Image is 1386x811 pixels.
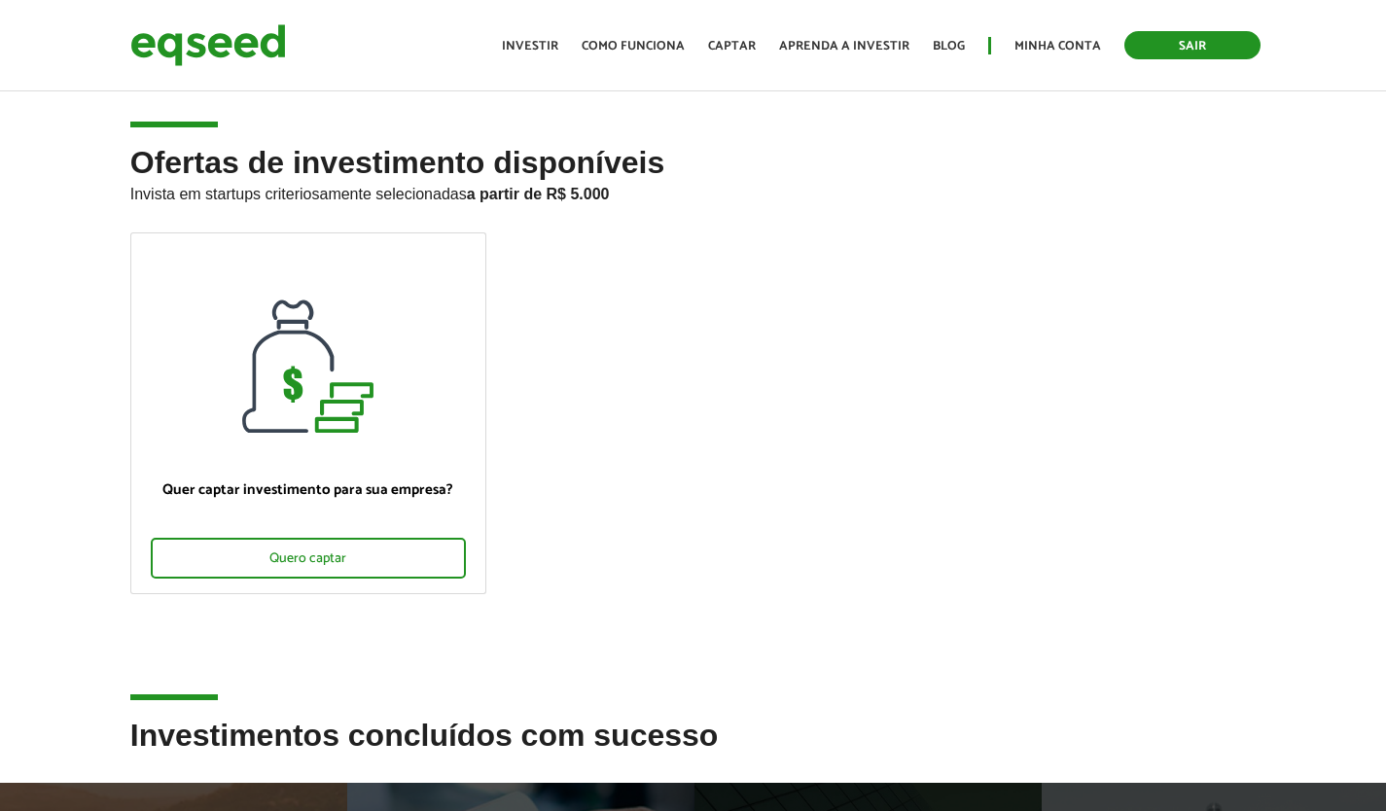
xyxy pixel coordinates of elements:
p: Quer captar investimento para sua empresa? [151,481,466,499]
img: EqSeed [130,19,286,71]
a: Captar [708,40,756,53]
a: Minha conta [1014,40,1101,53]
a: Sair [1124,31,1261,59]
a: Blog [933,40,965,53]
a: Aprenda a investir [779,40,909,53]
h2: Ofertas de investimento disponíveis [130,146,1257,232]
a: Investir [502,40,558,53]
p: Invista em startups criteriosamente selecionadas [130,180,1257,203]
div: Quero captar [151,538,466,579]
a: Quer captar investimento para sua empresa? Quero captar [130,232,486,594]
strong: a partir de R$ 5.000 [467,186,610,202]
h2: Investimentos concluídos com sucesso [130,719,1257,782]
a: Como funciona [582,40,685,53]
